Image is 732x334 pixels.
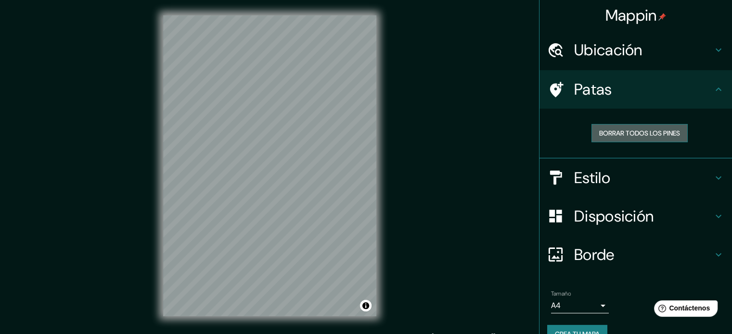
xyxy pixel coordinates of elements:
[658,13,666,21] img: pin-icon.png
[574,206,654,226] font: Disposición
[574,79,612,99] font: Patas
[539,70,732,109] div: Patas
[551,298,609,313] div: A4
[551,290,571,297] font: Tamaño
[574,168,610,188] font: Estilo
[360,300,372,311] button: Activar o desactivar atribución
[551,300,561,310] font: A4
[539,31,732,69] div: Ubicación
[574,245,615,265] font: Borde
[605,5,657,25] font: Mappin
[591,124,688,142] button: Borrar todos los pines
[574,40,642,60] font: Ubicación
[539,235,732,274] div: Borde
[539,159,732,197] div: Estilo
[163,15,376,316] canvas: Mapa
[539,197,732,235] div: Disposición
[599,129,680,137] font: Borrar todos los pines
[646,297,721,323] iframe: Lanzador de widgets de ayuda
